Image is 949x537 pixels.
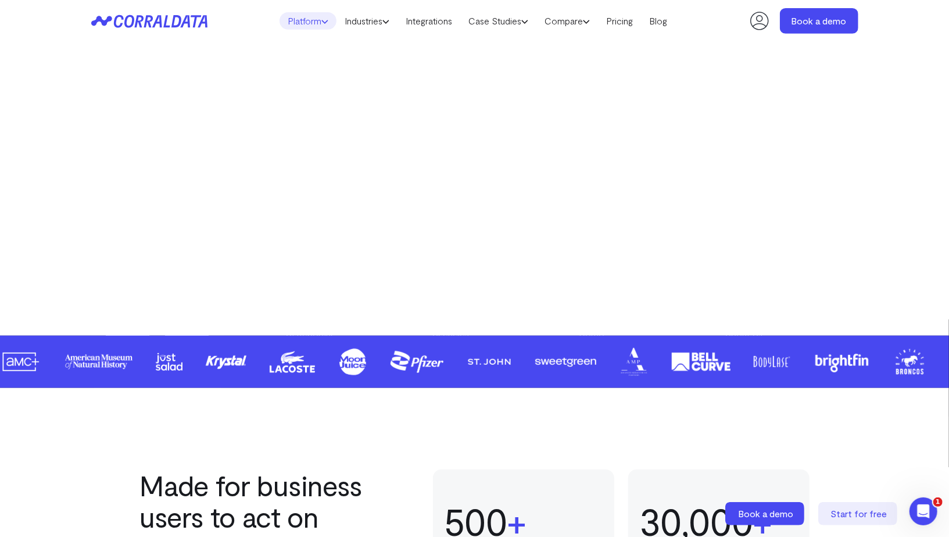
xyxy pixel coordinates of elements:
a: Compare [536,12,598,30]
a: Start for free [818,502,900,525]
a: Blog [641,12,675,30]
a: Case Studies [460,12,536,30]
span: Start for free [831,508,887,519]
a: Industries [336,12,397,30]
span: 1 [933,497,943,507]
a: Pricing [598,12,641,30]
a: Platform [280,12,336,30]
a: Book a demo [725,502,807,525]
a: Book a demo [780,8,858,34]
span: Book a demo [739,508,794,519]
iframe: Intercom live chat [909,497,937,525]
a: Integrations [397,12,460,30]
